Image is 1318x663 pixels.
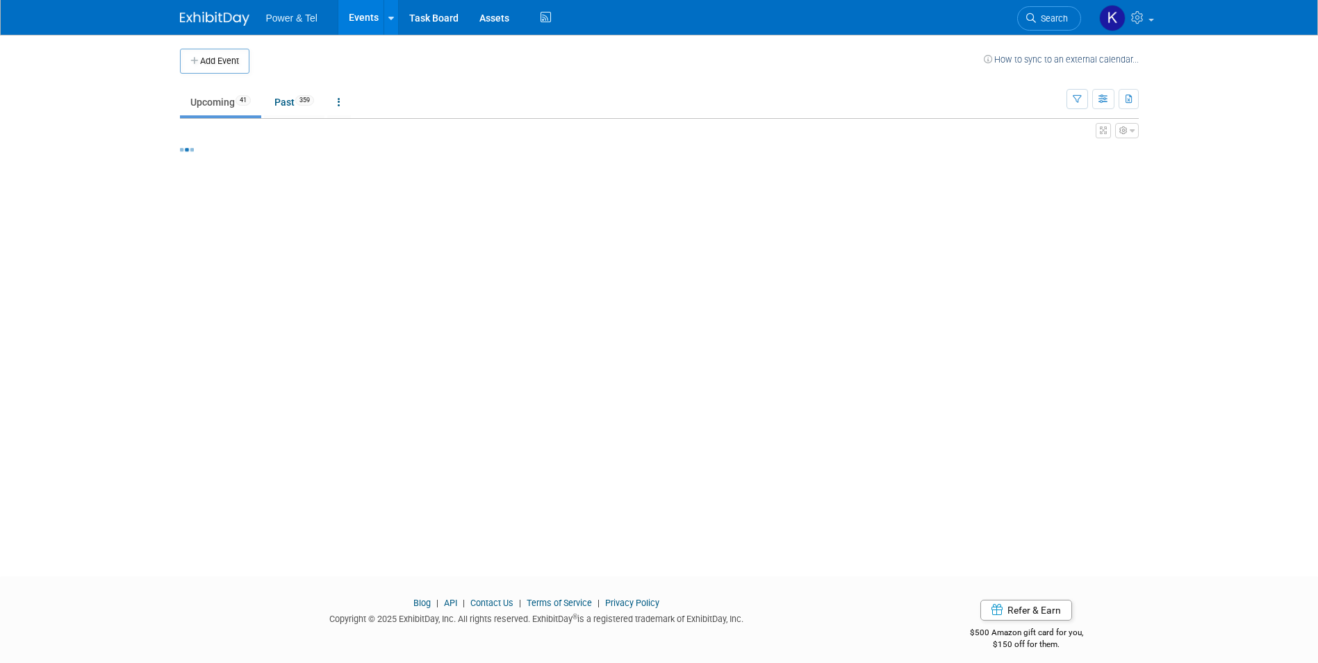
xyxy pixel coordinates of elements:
[180,148,194,152] img: loading...
[1099,5,1126,31] img: Kelley Hood
[980,600,1072,621] a: Refer & Earn
[180,49,249,74] button: Add Event
[594,598,603,608] span: |
[266,13,318,24] span: Power & Tel
[433,598,442,608] span: |
[264,89,324,115] a: Past359
[605,598,659,608] a: Privacy Policy
[516,598,525,608] span: |
[413,598,431,608] a: Blog
[180,609,894,625] div: Copyright © 2025 ExhibitDay, Inc. All rights reserved. ExhibitDay is a registered trademark of Ex...
[459,598,468,608] span: |
[236,95,251,106] span: 41
[444,598,457,608] a: API
[1036,13,1068,24] span: Search
[180,12,249,26] img: ExhibitDay
[295,95,314,106] span: 359
[470,598,513,608] a: Contact Us
[572,613,577,621] sup: ®
[1017,6,1081,31] a: Search
[527,598,592,608] a: Terms of Service
[914,618,1139,650] div: $500 Amazon gift card for you,
[914,639,1139,650] div: $150 off for them.
[984,54,1139,65] a: How to sync to an external calendar...
[180,89,261,115] a: Upcoming41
